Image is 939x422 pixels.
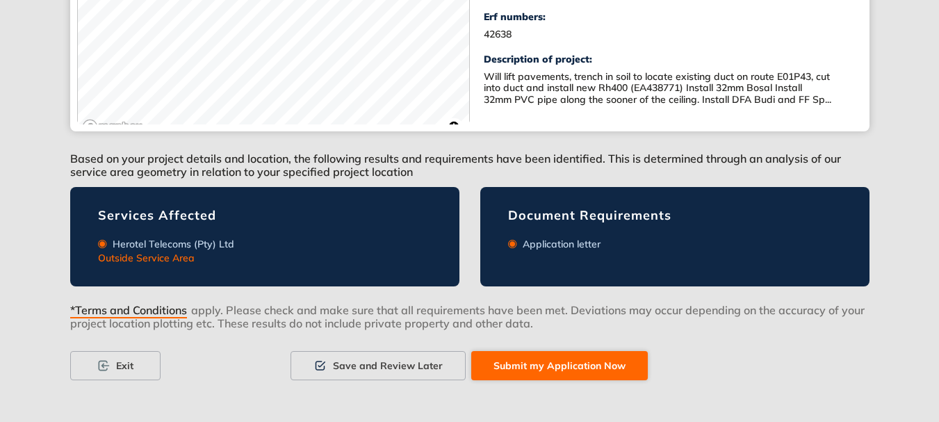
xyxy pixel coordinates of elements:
[82,119,143,135] a: Mapbox logo
[98,252,195,264] span: Outside Service Area
[70,351,161,380] button: Exit
[484,70,830,106] span: Will lift pavements, trench in soil to locate existing duct on route E01P43, cut into duct and in...
[825,93,831,106] span: ...
[484,11,667,23] div: Erf numbers:
[98,208,432,223] div: Services Affected
[70,303,869,351] div: apply. Please check and make sure that all requirements have been met. Deviations may occur depen...
[484,71,831,106] div: Will lift pavements, trench in soil to locate existing duct on route E01P43, cut into duct and in...
[291,351,466,380] button: Save and Review Later
[70,303,191,313] button: *Terms and Conditions
[484,29,667,40] div: 42638
[70,131,869,187] div: Based on your project details and location, the following results and requirements have been iden...
[493,358,626,373] span: Submit my Application Now
[484,54,849,65] div: Description of project:
[116,358,133,373] span: Exit
[333,358,443,373] span: Save and Review Later
[471,351,648,380] button: Submit my Application Now
[508,208,842,223] div: Document Requirements
[450,119,458,134] span: Toggle attribution
[517,238,601,250] div: Application letter
[107,238,234,250] div: Herotel Telecoms (Pty) Ltd
[70,304,187,318] span: *Terms and Conditions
